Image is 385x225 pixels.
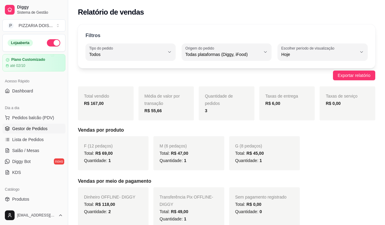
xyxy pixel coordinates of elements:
[2,86,65,96] a: Dashboard
[235,151,264,156] span: Total:
[84,151,113,156] span: Total:
[95,151,113,156] span: R$ 69,00
[159,209,188,214] span: Total:
[12,88,33,94] span: Dashboard
[86,43,176,61] button: Tipo do pedidoTodos
[12,147,39,154] span: Salão / Mesas
[89,51,165,57] span: Todos
[17,5,63,10] span: Diggy
[2,124,65,133] a: Gestor de Pedidos
[19,22,53,29] div: PIZZARIA DOIS ...
[11,57,45,62] article: Plano Customizado
[265,94,298,99] span: Taxas de entrega
[12,169,21,175] span: KDS
[281,46,336,51] label: Escolher período de visualização
[2,113,65,123] button: Pedidos balcão (PDV)
[8,40,33,46] div: Loja aberta
[84,209,111,214] span: Quantidade:
[84,144,113,148] span: F (12 pedaços)
[205,94,233,106] span: Quantidade de pedidos
[247,202,261,207] span: R$ 0,00
[205,108,207,113] strong: 3
[17,10,63,15] span: Sistema de Gestão
[2,54,65,71] a: Plano Customizadoaté 02/10
[2,157,65,166] a: Diggy Botnovo
[2,2,65,17] a: DiggySistema de Gestão
[235,144,262,148] span: G (8 pedaços)
[84,101,104,106] strong: R$ 167,00
[2,194,65,204] a: Produtos
[84,195,135,199] span: Dinheiro OFFLINE - DIGGY
[185,46,216,51] label: Origem do pedido
[159,158,186,163] span: Quantidade:
[17,213,56,218] span: [EMAIL_ADDRESS][DOMAIN_NAME]
[2,103,65,113] div: Dia a dia
[247,151,264,156] span: R$ 45,00
[260,158,262,163] span: 1
[47,39,60,47] button: Alterar Status
[265,101,280,106] strong: R$ 6,00
[235,195,287,199] span: Sem pagamento registrado
[78,126,375,134] h5: Vendas por produto
[10,63,25,68] article: até 02/10
[89,46,115,51] label: Tipo do pedido
[235,202,261,207] span: Total:
[235,209,262,214] span: Quantidade:
[95,202,115,207] span: R$ 118,00
[2,135,65,144] a: Lista de Pedidos
[184,158,186,163] span: 1
[326,101,341,106] strong: R$ 0,00
[86,32,100,39] p: Filtros
[12,158,31,164] span: Diggy Bot
[145,108,162,113] strong: R$ 55,66
[2,168,65,177] a: KDS
[145,94,180,106] span: Média de valor por transação
[159,144,187,148] span: M (6 pedaços)
[185,51,261,57] span: Todas plataformas (Diggy, iFood)
[78,178,375,185] h5: Vendas por meio de pagamento
[108,158,111,163] span: 1
[12,196,29,202] span: Produtos
[108,209,111,214] span: 2
[278,43,368,61] button: Escolher período de visualizaçãoHoje
[171,151,188,156] span: R$ 47,00
[326,94,357,99] span: Taxas de serviço
[84,94,109,99] span: Total vendido
[260,209,262,214] span: 0
[2,76,65,86] div: Acesso Rápido
[159,151,188,156] span: Total:
[235,158,262,163] span: Quantidade:
[2,185,65,194] div: Catálogo
[338,72,370,79] span: Exportar relatório
[2,205,65,215] a: Complementos
[182,43,272,61] button: Origem do pedidoTodas plataformas (Diggy, iFood)
[8,22,14,29] span: P
[2,208,65,223] button: [EMAIL_ADDRESS][DOMAIN_NAME]
[159,216,186,221] span: Quantidade:
[84,202,115,207] span: Total:
[184,216,186,221] span: 1
[84,158,111,163] span: Quantidade:
[171,209,188,214] span: R$ 49,00
[12,115,54,121] span: Pedidos balcão (PDV)
[333,71,375,80] button: Exportar relatório
[2,19,65,32] button: Select a team
[12,137,44,143] span: Lista de Pedidos
[281,51,357,57] span: Hoje
[159,195,213,207] span: Transferência Pix OFFLINE - DIGGY
[12,126,47,132] span: Gestor de Pedidos
[2,146,65,155] a: Salão / Mesas
[78,7,144,17] h2: Relatório de vendas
